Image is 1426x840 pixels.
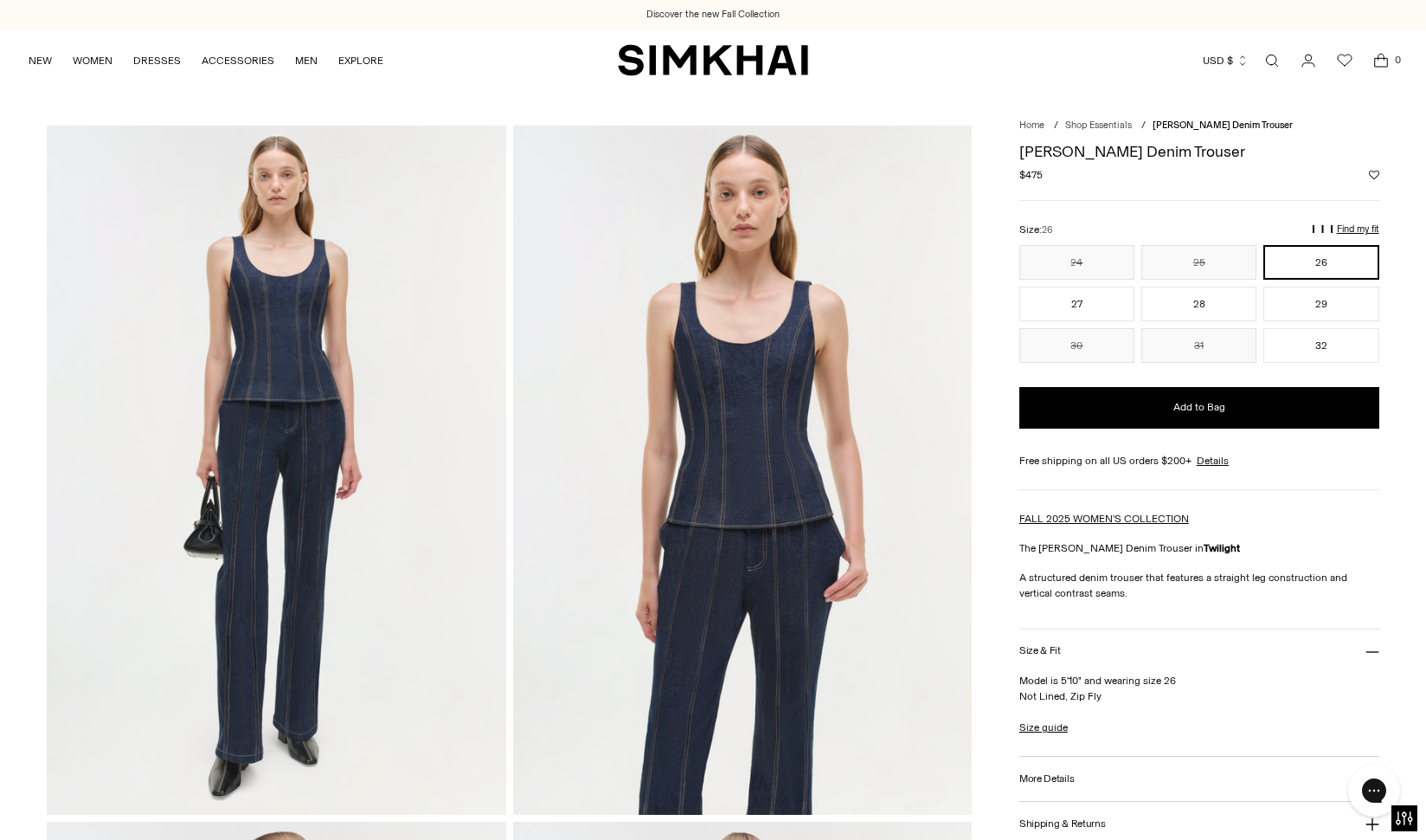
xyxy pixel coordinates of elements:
span: 0 [1390,52,1405,68]
a: MEN [295,42,318,80]
a: Open search modal [1255,43,1289,78]
button: 31 [1141,328,1256,363]
button: 30 [1019,328,1134,363]
a: DRESSES [133,42,181,80]
img: Ansel Denim Trouser [47,126,506,815]
span: 26 [1042,224,1052,236]
button: Add to Wishlist [1369,170,1379,180]
p: The [PERSON_NAME] Denim Trouser in [1019,540,1379,556]
button: Size & Fit [1019,630,1379,674]
span: [PERSON_NAME] Denim Trouser [1153,120,1293,131]
button: 26 [1263,245,1378,280]
h3: More Details [1019,773,1074,785]
button: 24 [1019,245,1134,280]
button: 25 [1141,245,1256,280]
p: Model is 5'10" and wearing size 26 Not Lined, Zip Fly [1019,673,1379,704]
span: Add to Bag [1173,400,1225,415]
nav: breadcrumbs [1019,119,1379,133]
span: $475 [1019,167,1043,183]
button: 27 [1019,287,1134,321]
h3: Shipping & Returns [1019,818,1106,830]
div: / [1054,119,1058,133]
button: More Details [1019,757,1379,801]
button: 28 [1141,287,1256,321]
a: ACCESSORIES [202,42,274,80]
a: Size guide [1019,720,1068,735]
h1: [PERSON_NAME] Denim Trouser [1019,144,1379,159]
a: WOMEN [73,42,112,80]
button: 32 [1263,328,1378,363]
a: Go to the account page [1291,43,1326,78]
button: 29 [1263,287,1378,321]
a: Wishlist [1327,43,1362,78]
a: EXPLORE [338,42,383,80]
h3: Size & Fit [1019,645,1061,656]
a: Details [1197,453,1229,468]
button: Add to Bag [1019,387,1379,429]
a: FALL 2025 WOMEN'S COLLECTION [1019,513,1189,525]
a: NEW [29,42,52,80]
button: USD $ [1203,42,1249,80]
div: / [1141,119,1146,133]
a: Home [1019,120,1044,131]
a: Discover the new Fall Collection [646,8,780,22]
iframe: Gorgias live chat messenger [1339,759,1409,823]
div: Free shipping on all US orders $200+ [1019,453,1379,468]
strong: Twilight [1204,542,1240,554]
a: SIMKHAI [618,43,808,77]
a: Shop Essentials [1065,120,1132,131]
img: Ansel Denim Trouser [513,126,973,815]
iframe: Sign Up via Text for Offers [14,774,174,826]
p: A structured denim trouser that features a straight leg construction and vertical contrast seams. [1019,570,1379,601]
label: Size: [1019,222,1052,238]
a: Open cart modal [1364,43,1398,78]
